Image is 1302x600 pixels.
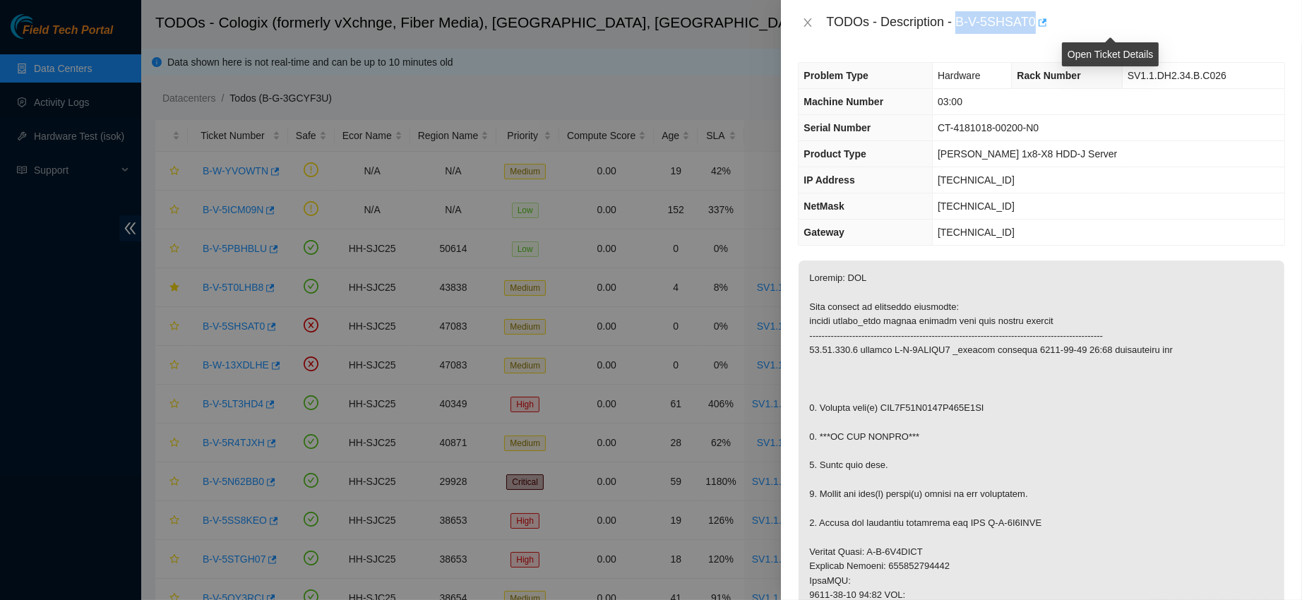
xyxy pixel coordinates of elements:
div: Open Ticket Details [1062,42,1159,66]
span: close [802,17,813,28]
span: [TECHNICAL_ID] [938,174,1015,186]
span: SV1.1.DH2.34.B.C026 [1128,70,1226,81]
span: Gateway [804,227,844,238]
span: Product Type [804,148,866,160]
span: Machine Number [804,96,883,107]
span: Serial Number [804,122,871,133]
span: [TECHNICAL_ID] [938,227,1015,238]
span: IP Address [804,174,854,186]
span: 03:00 [938,96,962,107]
span: Rack Number [1017,70,1080,81]
span: NetMask [804,200,844,212]
span: CT-4181018-00200-N0 [938,122,1039,133]
span: Hardware [938,70,981,81]
div: TODOs - Description - B-V-5SHSAT0 [826,11,1285,34]
span: Problem Type [804,70,868,81]
span: [TECHNICAL_ID] [938,200,1015,212]
button: Close [798,16,818,30]
span: [PERSON_NAME] 1x8-X8 HDD-J Server [938,148,1117,160]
